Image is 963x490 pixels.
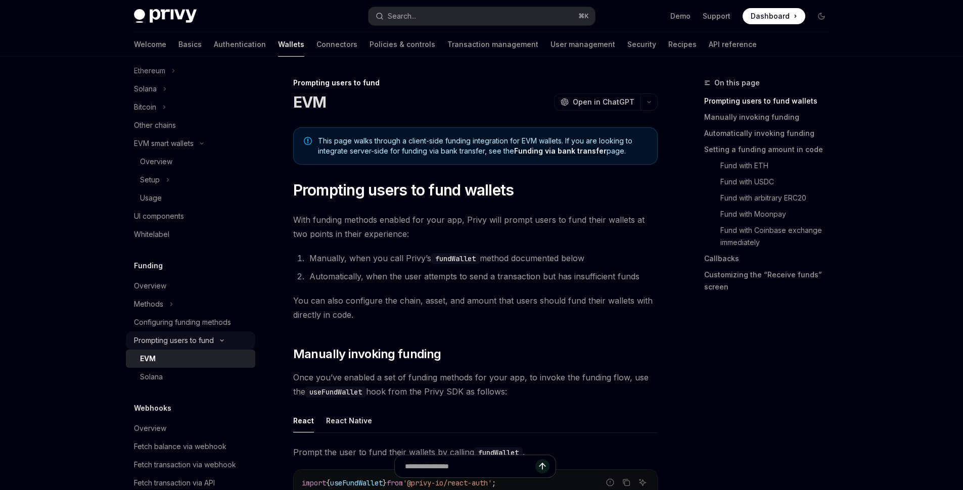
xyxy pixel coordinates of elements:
span: Manually invoking funding [293,346,441,362]
a: Solana [126,368,255,386]
a: Callbacks [704,251,838,267]
a: Fund with arbitrary ERC20 [704,190,838,206]
div: Methods [134,298,163,310]
div: Setup [140,174,160,186]
button: Toggle Bitcoin section [126,98,255,116]
a: Welcome [134,32,166,57]
svg: Note [304,137,312,145]
div: EVM smart wallets [134,137,194,150]
div: Overview [140,156,172,168]
button: Toggle Methods section [126,295,255,313]
div: Solana [134,83,157,95]
code: useFundWallet [305,386,366,398]
div: Prompting users to fund [293,78,658,88]
span: This page walks through a client-side funding integration for EVM wallets. If you are looking to ... [318,136,647,156]
button: Toggle dark mode [813,8,830,24]
div: Fetch transaction via API [134,477,215,489]
button: Toggle Setup section [126,171,255,189]
a: API reference [709,32,757,57]
a: Fund with Moonpay [704,206,838,222]
a: Customizing the “Receive funds” screen [704,267,838,295]
a: Policies & controls [370,32,435,57]
span: On this page [714,77,760,89]
a: Fund with USDC [704,174,838,190]
a: Fund with Coinbase exchange immediately [704,222,838,251]
span: Once you’ve enabled a set of funding methods for your app, to invoke the funding flow, use the ho... [293,370,658,399]
button: Toggle Prompting users to fund section [126,331,255,350]
a: Fetch transaction via webhook [126,456,255,474]
span: Prompt the user to fund their wallets by calling . [293,445,658,459]
div: Fetch balance via webhook [134,440,226,453]
span: You can also configure the chain, asset, and amount that users should fund their wallets with dir... [293,293,658,322]
a: Overview [126,419,255,437]
img: dark logo [134,9,197,23]
a: Funding via bank transfer [514,146,607,156]
div: Fetch transaction via webhook [134,459,236,471]
a: Security [627,32,656,57]
div: Prompting users to fund [134,334,214,347]
a: Wallets [278,32,304,57]
input: Ask a question... [405,455,535,477]
div: Search... [388,10,416,22]
li: Automatically, when the user attempts to send a transaction but has insufficient funds [306,269,658,283]
h1: EVM [293,93,327,111]
a: Support [703,11,730,21]
div: Bitcoin [134,101,156,113]
a: Configuring funding methods [126,313,255,331]
a: UI components [126,207,255,225]
a: Overview [126,153,255,171]
button: Toggle EVM smart wallets section [126,134,255,153]
a: User management [551,32,615,57]
a: Fetch balance via webhook [126,437,255,456]
h5: Webhooks [134,402,171,414]
a: Transaction management [447,32,538,57]
a: Other chains [126,116,255,134]
span: Dashboard [751,11,790,21]
a: Recipes [668,32,697,57]
div: Usage [140,192,162,204]
a: Automatically invoking funding [704,125,838,141]
div: Other chains [134,119,176,131]
div: React Native [326,409,372,432]
button: Open search [369,7,595,25]
a: EVM [126,350,255,368]
a: Authentication [214,32,266,57]
div: Overview [134,422,166,434]
span: Open in ChatGPT [573,97,634,107]
div: Overview [134,280,166,292]
code: fundWallet [474,447,523,458]
a: Usage [126,189,255,207]
div: EVM [140,353,156,365]
button: Toggle Solana section [126,80,255,98]
span: With funding methods enabled for your app, Privy will prompt users to fund their wallets at two p... [293,213,658,241]
li: Manually, when you call Privy’s method documented below [306,251,658,265]
a: Setting a funding amount in code [704,141,838,158]
span: ⌘ K [578,12,589,20]
code: fundWallet [431,253,480,264]
a: Basics [178,32,202,57]
div: Solana [140,371,163,383]
button: Open in ChatGPT [554,93,640,111]
a: Dashboard [743,8,805,24]
a: Whitelabel [126,225,255,243]
a: Fund with ETH [704,158,838,174]
a: Manually invoking funding [704,109,838,125]
span: Prompting users to fund wallets [293,181,514,199]
a: Demo [670,11,691,21]
div: Configuring funding methods [134,316,231,328]
a: Overview [126,277,255,295]
button: Send message [535,459,549,473]
h5: Funding [134,260,163,272]
div: UI components [134,210,184,222]
a: Connectors [316,32,357,57]
a: Prompting users to fund wallets [704,93,838,109]
div: React [293,409,314,432]
div: Whitelabel [134,228,169,240]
